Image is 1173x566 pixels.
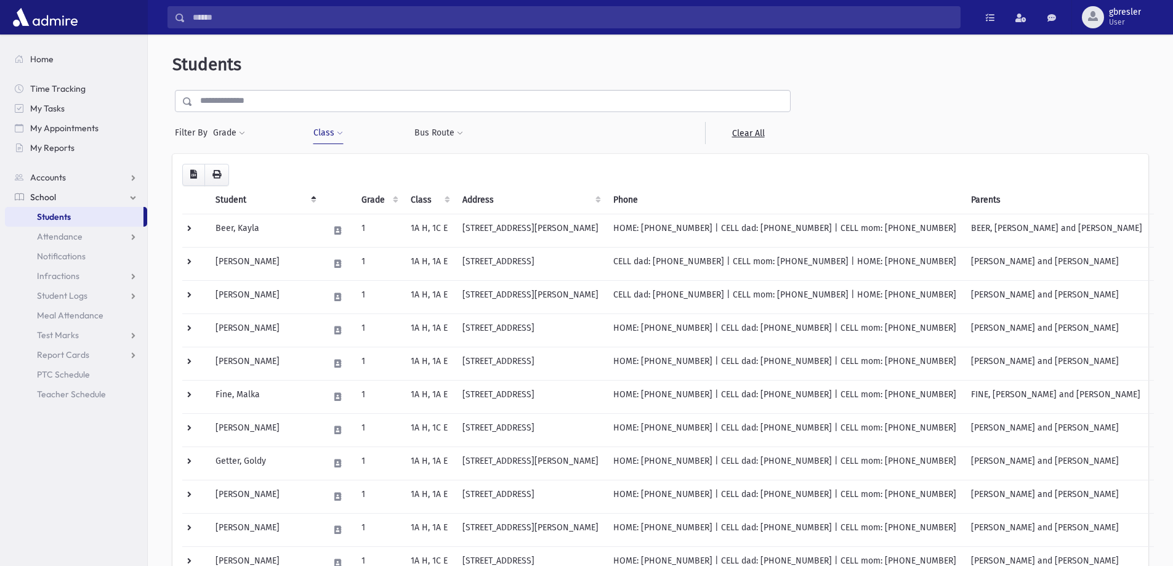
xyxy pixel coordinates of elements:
th: Parents [964,186,1154,214]
td: [PERSON_NAME] [208,280,321,313]
th: Class: activate to sort column ascending [403,186,455,214]
span: Filter By [175,126,212,139]
a: Meal Attendance [5,305,147,325]
td: 1A H, 1A E [403,380,455,413]
td: [STREET_ADDRESS][PERSON_NAME] [455,513,606,546]
td: FINE, [PERSON_NAME] and [PERSON_NAME] [964,380,1154,413]
td: [STREET_ADDRESS] [455,313,606,347]
a: Student Logs [5,286,147,305]
span: My Appointments [30,123,99,134]
a: Clear All [705,122,791,144]
span: Meal Attendance [37,310,103,321]
td: [STREET_ADDRESS] [455,480,606,513]
span: gbresler [1109,7,1141,17]
td: 1A H, 1A E [403,480,455,513]
button: CSV [182,164,205,186]
td: [PERSON_NAME] and [PERSON_NAME] [964,347,1154,380]
td: CELL dad: [PHONE_NUMBER] | CELL mom: [PHONE_NUMBER] | HOME: [PHONE_NUMBER] [606,280,964,313]
a: Test Marks [5,325,147,345]
span: Report Cards [37,349,89,360]
td: 1 [354,380,403,413]
td: 1A H, 1C E [403,413,455,447]
td: 1A H, 1A E [403,513,455,546]
td: Beer, Kayla [208,214,321,247]
td: [PERSON_NAME] [208,480,321,513]
td: [PERSON_NAME] [208,413,321,447]
td: [PERSON_NAME] [208,313,321,347]
a: School [5,187,147,207]
span: Students [172,54,241,75]
td: Fine, Malka [208,380,321,413]
td: [PERSON_NAME] [208,513,321,546]
th: Address: activate to sort column ascending [455,186,606,214]
td: 1A H, 1A E [403,347,455,380]
td: [PERSON_NAME] and [PERSON_NAME] [964,247,1154,280]
td: 1 [354,214,403,247]
button: Grade [212,122,246,144]
td: [STREET_ADDRESS] [455,347,606,380]
td: HOME: [PHONE_NUMBER] | CELL dad: [PHONE_NUMBER] | CELL mom: [PHONE_NUMBER] [606,347,964,380]
a: Notifications [5,246,147,266]
td: HOME: [PHONE_NUMBER] | CELL dad: [PHONE_NUMBER] | CELL mom: [PHONE_NUMBER] [606,447,964,480]
th: Phone [606,186,964,214]
input: Search [185,6,960,28]
td: 1A H, 1A E [403,247,455,280]
td: [PERSON_NAME] [208,347,321,380]
th: Grade: activate to sort column ascending [354,186,403,214]
td: 1A H, 1A E [403,447,455,480]
td: 1A H, 1C E [403,214,455,247]
td: HOME: [PHONE_NUMBER] | CELL dad: [PHONE_NUMBER] | CELL mom: [PHONE_NUMBER] [606,413,964,447]
td: [STREET_ADDRESS][PERSON_NAME] [455,214,606,247]
td: 1 [354,480,403,513]
button: Print [204,164,229,186]
td: HOME: [PHONE_NUMBER] | CELL dad: [PHONE_NUMBER] | CELL mom: [PHONE_NUMBER] [606,380,964,413]
span: Students [37,211,71,222]
th: Student: activate to sort column descending [208,186,321,214]
a: Accounts [5,168,147,187]
td: HOME: [PHONE_NUMBER] | CELL dad: [PHONE_NUMBER] | CELL mom: [PHONE_NUMBER] [606,313,964,347]
a: PTC Schedule [5,365,147,384]
td: [STREET_ADDRESS] [455,247,606,280]
a: Attendance [5,227,147,246]
td: Getter, Goldy [208,447,321,480]
td: HOME: [PHONE_NUMBER] | CELL dad: [PHONE_NUMBER] | CELL mom: [PHONE_NUMBER] [606,513,964,546]
td: [PERSON_NAME] and [PERSON_NAME] [964,480,1154,513]
a: Report Cards [5,345,147,365]
span: Infractions [37,270,79,281]
span: Test Marks [37,329,79,341]
a: Home [5,49,147,69]
td: [STREET_ADDRESS] [455,413,606,447]
td: [PERSON_NAME] and [PERSON_NAME] [964,413,1154,447]
a: My Appointments [5,118,147,138]
td: [STREET_ADDRESS] [455,380,606,413]
span: My Reports [30,142,75,153]
td: BEER, [PERSON_NAME] and [PERSON_NAME] [964,214,1154,247]
td: 1A H, 1A E [403,280,455,313]
a: My Reports [5,138,147,158]
span: My Tasks [30,103,65,114]
a: Students [5,207,143,227]
td: CELL dad: [PHONE_NUMBER] | CELL mom: [PHONE_NUMBER] | HOME: [PHONE_NUMBER] [606,247,964,280]
td: 1 [354,247,403,280]
a: My Tasks [5,99,147,118]
a: Time Tracking [5,79,147,99]
a: Infractions [5,266,147,286]
td: HOME: [PHONE_NUMBER] | CELL dad: [PHONE_NUMBER] | CELL mom: [PHONE_NUMBER] [606,480,964,513]
td: [PERSON_NAME] and [PERSON_NAME] [964,447,1154,480]
td: [PERSON_NAME] and [PERSON_NAME] [964,313,1154,347]
span: Home [30,54,54,65]
span: School [30,192,56,203]
img: AdmirePro [10,5,81,30]
td: [STREET_ADDRESS][PERSON_NAME] [455,280,606,313]
td: 1 [354,447,403,480]
td: 1A H, 1A E [403,313,455,347]
span: Teacher Schedule [37,389,106,400]
button: Class [313,122,344,144]
button: Bus Route [414,122,464,144]
span: Notifications [37,251,86,262]
td: [PERSON_NAME] and [PERSON_NAME] [964,280,1154,313]
td: 1 [354,413,403,447]
td: [PERSON_NAME] [208,247,321,280]
td: 1 [354,280,403,313]
td: [STREET_ADDRESS][PERSON_NAME] [455,447,606,480]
